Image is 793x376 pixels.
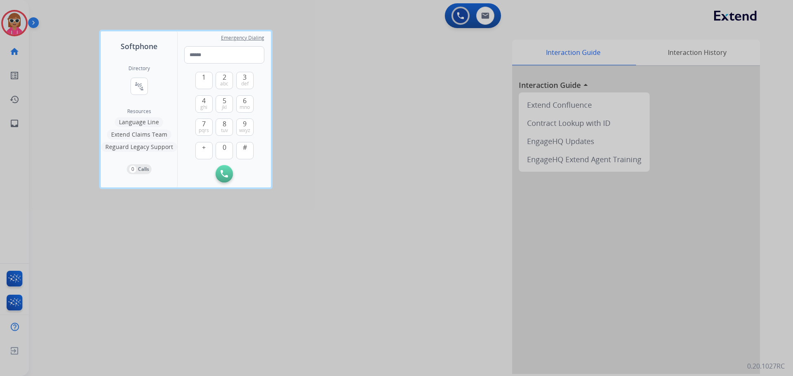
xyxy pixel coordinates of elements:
[220,80,228,87] span: abc
[223,96,226,106] span: 5
[115,117,163,127] button: Language Line
[121,40,157,52] span: Softphone
[222,104,227,111] span: jkl
[243,96,247,106] span: 6
[747,361,785,371] p: 0.20.1027RC
[236,142,254,159] button: #
[216,118,233,136] button: 8tuv
[134,81,144,91] mat-icon: connect_without_contact
[101,142,177,152] button: Reguard Legacy Support
[127,164,152,174] button: 0Calls
[223,142,226,152] span: 0
[243,119,247,129] span: 9
[216,72,233,89] button: 2abc
[236,72,254,89] button: 3def
[243,72,247,82] span: 3
[202,72,206,82] span: 1
[223,72,226,82] span: 2
[216,142,233,159] button: 0
[127,108,151,115] span: Resources
[128,65,150,72] h2: Directory
[221,127,228,134] span: tuv
[195,118,213,136] button: 7pqrs
[195,95,213,113] button: 4ghi
[138,166,149,173] p: Calls
[221,35,264,41] span: Emergency Dialing
[243,142,247,152] span: #
[236,118,254,136] button: 9wxyz
[221,170,228,177] img: call-button
[239,127,250,134] span: wxyz
[200,104,207,111] span: ghi
[107,130,171,140] button: Extend Claims Team
[129,166,136,173] p: 0
[202,96,206,106] span: 4
[241,80,249,87] span: def
[240,104,250,111] span: mno
[195,142,213,159] button: +
[236,95,254,113] button: 6mno
[202,119,206,129] span: 7
[199,127,209,134] span: pqrs
[195,72,213,89] button: 1
[223,119,226,129] span: 8
[216,95,233,113] button: 5jkl
[202,142,206,152] span: +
